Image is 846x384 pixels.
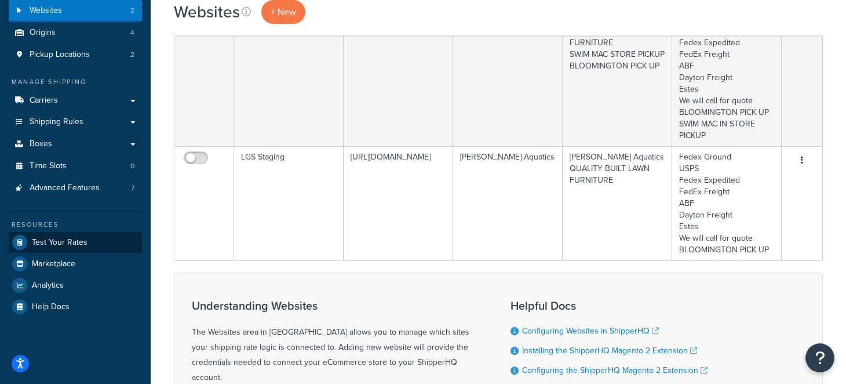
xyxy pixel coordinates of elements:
li: Origins [9,22,142,44]
a: Configuring Websites in ShipperHQ [522,325,659,337]
td: [URL][DOMAIN_NAME] [344,9,453,146]
a: Pickup Locations 2 [9,44,142,66]
td: [PERSON_NAME] Aquatics QUALITY BUILT LAWN FURNITURE [563,146,672,260]
a: Test Your Rates [9,232,142,253]
a: Carriers [9,90,142,111]
a: Advanced Features 7 [9,177,142,199]
span: Pickup Locations [30,50,90,60]
h3: Helpful Docs [510,299,719,312]
td: Fedex Ground USPS Fedex Expedited FedEx Freight ABF Dayton Freight Estes We will call for quote B... [672,146,782,260]
h1: Websites [174,1,240,23]
li: Pickup Locations [9,44,142,66]
a: Help Docs [9,296,142,317]
td: [PERSON_NAME] Aquatics [453,146,563,260]
td: [PERSON_NAME] Aquatics QUALITY BUILT LAWN FURNITURE SWIM MAC STORE PICKUP BLOOMINGTON PICK UP [563,9,672,146]
span: Origins [30,28,56,38]
span: 7 [131,183,134,193]
span: 2 [130,6,134,16]
span: Time Slots [30,161,67,171]
div: Resources [9,220,142,230]
span: Boxes [30,139,52,149]
span: Help Docs [32,302,70,312]
span: + New [271,5,296,19]
button: Open Resource Center [805,343,834,372]
td: The Lifeguard Store [234,9,344,146]
div: Manage Shipping [9,77,142,87]
li: Time Slots [9,155,142,177]
td: LGS Staging [234,146,344,260]
h3: Understanding Websites [192,299,482,312]
a: Configuring the ShipperHQ Magento 2 Extension [522,364,708,376]
li: Advanced Features [9,177,142,199]
a: Installing the ShipperHQ Magento 2 Extension [522,345,697,357]
span: 0 [130,161,134,171]
a: Origins 4 [9,22,142,44]
a: Boxes [9,133,142,155]
td: Fedex Ground USPS Fedex Expedited FedEx Freight ABF Dayton Freight Estes We will call for quote B... [672,9,782,146]
span: Websites [30,6,62,16]
span: Shipping Rules [30,117,83,127]
span: Analytics [32,281,64,291]
span: Carriers [30,96,58,106]
a: Shipping Rules [9,111,142,133]
span: 2 [130,50,134,60]
a: Time Slots 0 [9,155,142,177]
a: Marketplace [9,253,142,274]
span: Test Your Rates [32,238,87,248]
span: Advanced Features [30,183,100,193]
span: Marketplace [32,259,75,269]
span: 4 [130,28,134,38]
td: [PERSON_NAME] Aquatics [453,9,563,146]
td: [URL][DOMAIN_NAME] [344,146,453,260]
a: Analytics [9,275,142,296]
